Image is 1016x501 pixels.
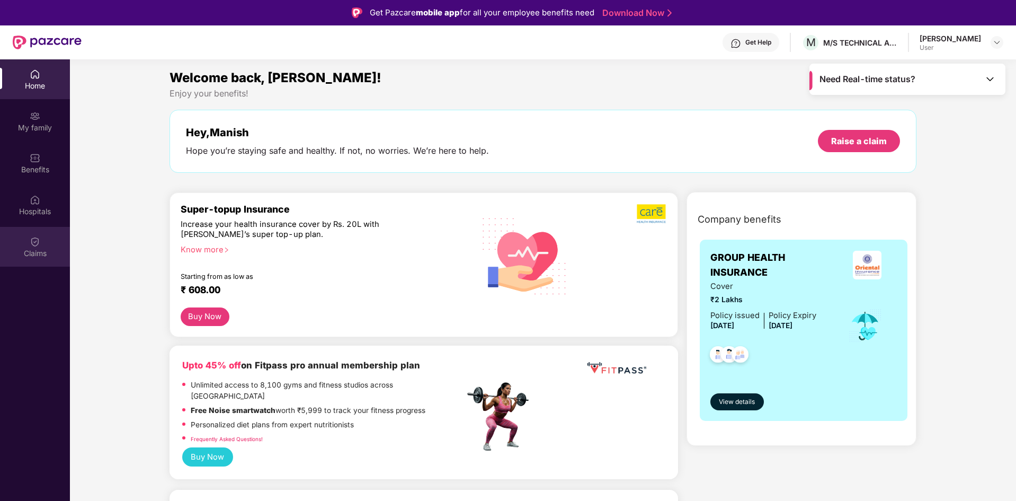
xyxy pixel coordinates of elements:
[30,111,40,121] img: svg+xml;base64,PHN2ZyB3aWR0aD0iMjAiIGhlaWdodD0iMjAiIHZpZXdCb3g9IjAgMCAyMCAyMCIgZmlsbD0ibm9uZSIgeG...
[710,250,837,280] span: GROUP HEALTH INSURANCE
[730,38,741,49] img: svg+xml;base64,PHN2ZyBpZD0iSGVscC0zMngzMiIgeG1sbnM9Imh0dHA6Ly93d3cudzMub3JnLzIwMDAvc3ZnIiB3aWR0aD...
[710,280,816,293] span: Cover
[30,153,40,163] img: svg+xml;base64,PHN2ZyBpZD0iQmVuZWZpdHMiIHhtbG5zPSJodHRwOi8vd3d3LnczLm9yZy8yMDAwL3N2ZyIgd2lkdGg9Ij...
[823,38,897,48] div: M/S TECHNICAL ASSOCIATES LTD
[637,204,667,224] img: b5dec4f62d2307b9de63beb79f102df3.png
[181,204,465,215] div: Super-topup Insurance
[191,405,425,417] p: worth ₹5,999 to track your fitness progress
[710,321,734,330] span: [DATE]
[710,310,760,322] div: Policy issued
[719,397,755,407] span: View details
[416,7,460,17] strong: mobile app
[13,36,82,49] img: New Pazcare Logo
[819,74,915,85] span: Need Real-time status?
[30,195,40,205] img: svg+xml;base64,PHN2ZyBpZD0iSG9zcGl0YWxzIiB4bWxucz0iaHR0cDovL3d3dy53My5vcmcvMjAwMC9zdmciIHdpZHRoPS...
[370,6,594,19] div: Get Pazcare for all your employee benefits need
[186,145,489,156] div: Hope you’re staying safe and healthy. If not, no worries. We’re here to help.
[182,447,233,467] button: Buy Now
[585,358,648,378] img: fppp.png
[698,212,781,227] span: Company benefits
[30,69,40,80] img: svg+xml;base64,PHN2ZyBpZD0iSG9tZSIgeG1sbnM9Imh0dHA6Ly93d3cudzMub3JnLzIwMDAvc3ZnIiB3aWR0aD0iMjAiIG...
[745,38,771,47] div: Get Help
[667,7,672,19] img: Stroke
[181,284,454,297] div: ₹ 608.00
[191,406,275,415] strong: Free Noise smartwatch
[182,360,420,371] b: on Fitpass pro annual membership plan
[993,38,1001,47] img: svg+xml;base64,PHN2ZyBpZD0iRHJvcGRvd24tMzJ4MzIiIHhtbG5zPSJodHRwOi8vd3d3LnczLm9yZy8yMDAwL3N2ZyIgd2...
[181,245,458,252] div: Know more
[705,343,731,369] img: svg+xml;base64,PHN2ZyB4bWxucz0iaHR0cDovL3d3dy53My5vcmcvMjAwMC9zdmciIHdpZHRoPSI0OC45NDMiIGhlaWdodD...
[191,436,263,442] a: Frequently Asked Questions!
[848,309,883,344] img: icon
[474,204,575,307] img: svg+xml;base64,PHN2ZyB4bWxucz0iaHR0cDovL3d3dy53My5vcmcvMjAwMC9zdmciIHhtbG5zOnhsaW5rPSJodHRwOi8vd3...
[769,321,792,330] span: [DATE]
[181,307,229,326] button: Buy Now
[710,393,764,410] button: View details
[602,7,669,19] a: Download Now
[464,380,538,454] img: fpp.png
[831,135,887,147] div: Raise a claim
[182,360,241,371] b: Upto 45% off
[30,236,40,247] img: svg+xml;base64,PHN2ZyBpZD0iQ2xhaW0iIHhtbG5zPSJodHRwOi8vd3d3LnczLm9yZy8yMDAwL3N2ZyIgd2lkdGg9IjIwIi...
[985,74,995,84] img: Toggle Icon
[170,70,381,85] span: Welcome back, [PERSON_NAME]!
[853,251,881,279] img: insurerLogo
[727,343,753,369] img: svg+xml;base64,PHN2ZyB4bWxucz0iaHR0cDovL3d3dy53My5vcmcvMjAwMC9zdmciIHdpZHRoPSI0OC45NDMiIGhlaWdodD...
[710,294,816,306] span: ₹2 Lakhs
[181,273,420,280] div: Starting from as low as
[920,43,981,52] div: User
[920,33,981,43] div: [PERSON_NAME]
[769,310,816,322] div: Policy Expiry
[170,88,917,99] div: Enjoy your benefits!
[191,419,354,431] p: Personalized diet plans from expert nutritionists
[191,380,464,402] p: Unlimited access to 8,100 gyms and fitness studios across [GEOGRAPHIC_DATA]
[352,7,362,18] img: Logo
[181,219,418,240] div: Increase your health insurance cover by Rs. 20L with [PERSON_NAME]’s super top-up plan.
[186,126,489,139] div: Hey, Manish
[716,343,742,369] img: svg+xml;base64,PHN2ZyB4bWxucz0iaHR0cDovL3d3dy53My5vcmcvMjAwMC9zdmciIHdpZHRoPSI0OC45NDMiIGhlaWdodD...
[224,247,229,253] span: right
[806,36,816,49] span: M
